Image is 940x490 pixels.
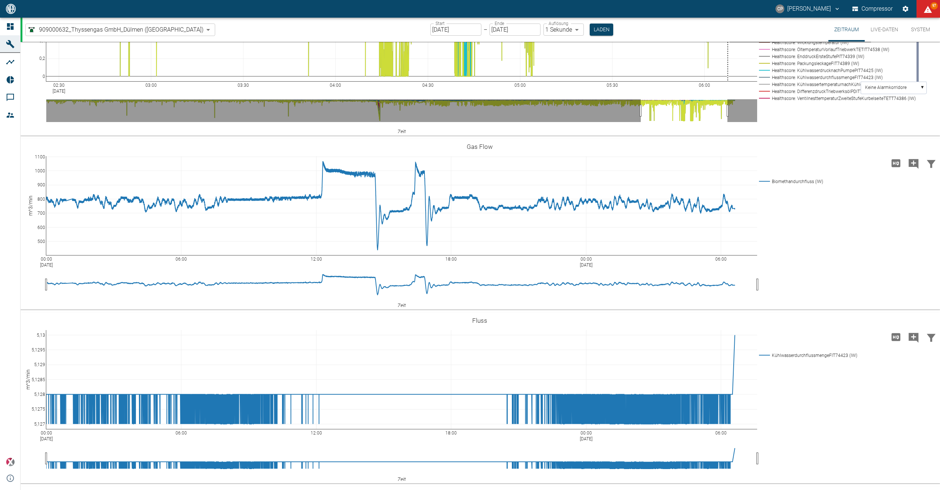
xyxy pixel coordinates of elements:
div: CP [775,4,784,13]
button: System [904,18,937,42]
input: DD.MM.YYYY [430,24,481,36]
label: Start [435,20,445,26]
button: Laden [590,24,613,36]
a: 909000632_Thyssengas GmbH_Dülmen ([GEOGRAPHIC_DATA]) [27,25,203,34]
button: Zeitraum [828,18,865,42]
button: Daten filtern [922,328,940,347]
button: Compressor [851,2,894,15]
span: 97 [930,2,938,10]
p: – [484,25,487,34]
img: logo [5,4,17,14]
label: Ende [495,20,504,26]
button: Daten filtern [922,154,940,173]
button: christoph.palm@neuman-esser.com [774,2,842,15]
button: Kommentar hinzufügen [905,328,922,347]
span: Hohe Auflösung [887,333,905,340]
input: DD.MM.YYYY [489,24,540,36]
button: Kommentar hinzufügen [905,154,922,173]
span: Hohe Auflösung [887,159,905,166]
label: Auflösung [549,20,568,26]
img: Xplore Logo [6,458,15,466]
div: 1 Sekunde [543,24,584,36]
text: Keine Alarmkorridore [865,85,907,90]
button: Einstellungen [899,2,912,15]
span: 909000632_Thyssengas GmbH_Dülmen ([GEOGRAPHIC_DATA]) [39,25,203,34]
button: Live-Daten [865,18,904,42]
